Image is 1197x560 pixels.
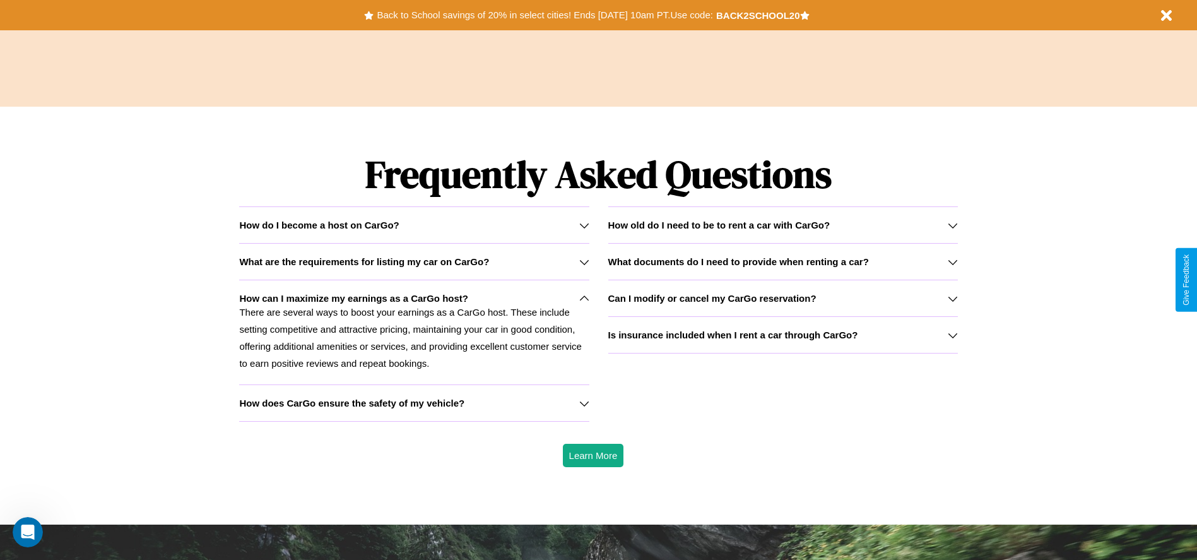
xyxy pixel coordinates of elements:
button: Learn More [563,444,624,467]
b: BACK2SCHOOL20 [716,10,800,21]
h3: Is insurance included when I rent a car through CarGo? [608,330,858,340]
h1: Frequently Asked Questions [239,142,957,206]
p: There are several ways to boost your earnings as a CarGo host. These include setting competitive ... [239,304,589,372]
h3: How can I maximize my earnings as a CarGo host? [239,293,468,304]
iframe: Intercom live chat [13,517,43,547]
button: Back to School savings of 20% in select cities! Ends [DATE] 10am PT.Use code: [374,6,716,24]
div: Give Feedback [1182,254,1191,306]
h3: How do I become a host on CarGo? [239,220,399,230]
h3: What documents do I need to provide when renting a car? [608,256,869,267]
h3: How does CarGo ensure the safety of my vehicle? [239,398,464,408]
h3: How old do I need to be to rent a car with CarGo? [608,220,830,230]
h3: What are the requirements for listing my car on CarGo? [239,256,489,267]
h3: Can I modify or cancel my CarGo reservation? [608,293,817,304]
